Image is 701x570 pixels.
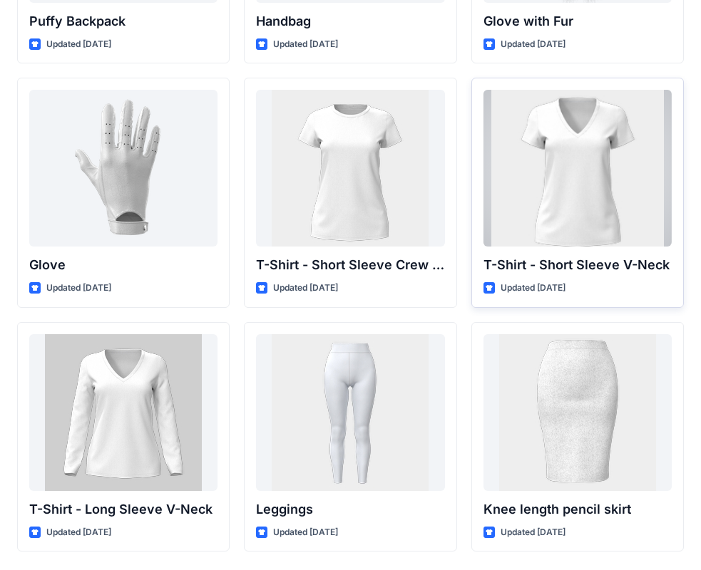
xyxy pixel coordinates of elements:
[273,281,338,296] p: Updated [DATE]
[501,281,566,296] p: Updated [DATE]
[483,499,672,519] p: Knee length pencil skirt
[273,37,338,52] p: Updated [DATE]
[256,255,444,275] p: T-Shirt - Short Sleeve Crew Neck
[29,334,218,491] a: T-Shirt - Long Sleeve V-Neck
[256,11,444,31] p: Handbag
[483,11,672,31] p: Glove with Fur
[46,281,111,296] p: Updated [DATE]
[273,525,338,540] p: Updated [DATE]
[483,334,672,491] a: Knee length pencil skirt
[29,90,218,247] a: Glove
[29,11,218,31] p: Puffy Backpack
[256,90,444,247] a: T-Shirt - Short Sleeve Crew Neck
[29,255,218,275] p: Glove
[256,334,444,491] a: Leggings
[256,499,444,519] p: Leggings
[483,90,672,247] a: T-Shirt - Short Sleeve V-Neck
[46,525,111,540] p: Updated [DATE]
[29,499,218,519] p: T-Shirt - Long Sleeve V-Neck
[501,37,566,52] p: Updated [DATE]
[46,37,111,52] p: Updated [DATE]
[483,255,672,275] p: T-Shirt - Short Sleeve V-Neck
[501,525,566,540] p: Updated [DATE]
